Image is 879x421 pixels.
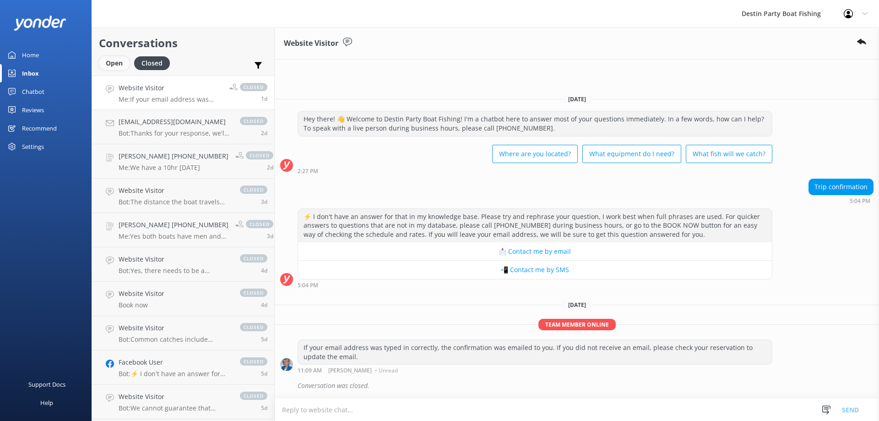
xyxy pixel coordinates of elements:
[375,368,398,373] span: • Unread
[119,404,231,412] p: Bot: We cannot guarantee that everyone will catch a fish, as it is called fishing and not catchin...
[240,392,267,400] span: closed
[808,197,874,204] div: Aug 24 2025 05:04pm (UTC -05:00) America/Cancun
[240,117,267,125] span: closed
[298,261,772,279] button: 📲 Contact me by SMS
[261,404,267,412] span: Aug 20 2025 12:11pm (UTC -05:00) America/Cancun
[267,232,273,240] span: Aug 23 2025 05:19am (UTC -05:00) America/Cancun
[119,267,231,275] p: Bot: Yes, there needs to be a minimum of 20 passengers for the boat to leave the dock.
[119,301,164,309] p: Book now
[22,82,44,101] div: Chatbot
[22,46,39,64] div: Home
[92,76,274,110] a: Website VisitorMe:If your email address was typed in correctly, the confirmation was emailed to y...
[298,283,318,288] strong: 5:04 PM
[298,282,772,288] div: Aug 24 2025 05:04pm (UTC -05:00) America/Cancun
[119,129,231,137] p: Bot: Thanks for your response, we'll get back to you as soon as we can during opening hours.
[563,95,591,103] span: [DATE]
[22,64,39,82] div: Inbox
[328,368,372,373] span: [PERSON_NAME]
[850,198,870,204] strong: 5:04 PM
[119,323,231,333] h4: Website Visitor
[492,145,578,163] button: Where are you located?
[298,378,874,394] div: Conversation was closed.
[92,282,274,316] a: Website VisitorBook nowclosed4d
[261,95,267,103] span: Aug 25 2025 11:09am (UTC -05:00) America/Cancun
[240,323,267,331] span: closed
[298,209,772,242] div: ⚡ I don't have an answer for that in my knowledge base. Please try and rephrase your question, I ...
[92,316,274,350] a: Website VisitorBot:Common catches include snapper, grouper, triggerfish, cobia, and amberjack, wi...
[119,83,222,93] h4: Website Visitor
[240,357,267,366] span: closed
[240,83,267,91] span: closed
[119,335,231,344] p: Bot: Common catches include snapper, grouper, triggerfish, cobia, and amberjack, with occasional ...
[119,254,231,264] h4: Website Visitor
[240,254,267,262] span: closed
[92,213,274,247] a: [PERSON_NAME] [PHONE_NUMBER]Me:Yes both boats have men and women's bathrooms and ac cabins.closed3d
[538,319,616,330] span: Team member online
[298,168,772,174] div: Aug 24 2025 02:27pm (UTC -05:00) America/Cancun
[22,101,44,119] div: Reviews
[119,164,228,172] p: Me: We have a 10hr [DATE]
[134,56,170,70] div: Closed
[119,289,164,299] h4: Website Visitor
[280,378,874,394] div: 2025-08-25T21:44:27.795
[261,335,267,343] span: Aug 20 2025 05:24pm (UTC -05:00) America/Cancun
[240,186,267,194] span: closed
[298,111,772,136] div: Hey there! 👋 Welcome to Destin Party Boat Fishing! I'm a chatbot here to answer most of your ques...
[261,267,267,274] span: Aug 21 2025 05:03pm (UTC -05:00) America/Cancun
[92,385,274,419] a: Website VisitorBot:We cannot guarantee that everyone will catch a fish, as it is called fishing a...
[809,179,873,195] div: Trip confirmation
[298,169,318,174] strong: 2:27 PM
[582,145,681,163] button: What equipment do I need?
[92,179,274,213] a: Website VisitorBot:The distance the boat travels out to sea depends on the length of the fishing ...
[92,247,274,282] a: Website VisitorBot:Yes, there needs to be a minimum of 20 passengers for the boat to leave the do...
[119,370,231,378] p: Bot: ⚡ I don't have an answer for that in my knowledge base. Please try and rephrase your questio...
[92,110,274,144] a: [EMAIL_ADDRESS][DOMAIN_NAME]Bot:Thanks for your response, we'll get back to you as soon as we can...
[240,289,267,297] span: closed
[119,186,231,196] h4: Website Visitor
[99,56,130,70] div: Open
[261,301,267,309] span: Aug 21 2025 01:32pm (UTC -05:00) America/Cancun
[119,198,231,206] p: Bot: The distance the boat travels out to sea depends on the length of the fishing trip and sea c...
[119,357,231,367] h4: Facebook User
[119,232,228,241] p: Me: Yes both boats have men and women's bathrooms and ac cabins.
[261,198,267,206] span: Aug 23 2025 07:57am (UTC -05:00) America/Cancun
[119,95,222,104] p: Me: If your email address was typed in correctly, the confirmation was emailed to you. If you did...
[686,145,772,163] button: What fish will we catch?
[246,151,273,159] span: closed
[298,368,322,373] strong: 11:09 AM
[28,375,65,394] div: Support Docs
[298,340,772,364] div: If your email address was typed in correctly, the confirmation was emailed to you. If you did not...
[261,370,267,377] span: Aug 20 2025 12:19pm (UTC -05:00) America/Cancun
[22,119,57,137] div: Recommend
[22,137,44,156] div: Settings
[563,301,591,309] span: [DATE]
[246,220,273,228] span: closed
[298,367,772,373] div: Aug 25 2025 11:09am (UTC -05:00) America/Cancun
[99,34,267,52] h2: Conversations
[92,144,274,179] a: [PERSON_NAME] [PHONE_NUMBER]Me:We have a 10hr [DATE]closed2d
[119,151,228,161] h4: [PERSON_NAME] [PHONE_NUMBER]
[99,58,134,68] a: Open
[92,350,274,385] a: Facebook UserBot:⚡ I don't have an answer for that in my knowledge base. Please try and rephrase ...
[119,392,231,402] h4: Website Visitor
[119,220,228,230] h4: [PERSON_NAME] [PHONE_NUMBER]
[284,38,338,49] h3: Website Visitor
[40,394,53,412] div: Help
[14,16,66,31] img: yonder-white-logo.png
[119,117,231,127] h4: [EMAIL_ADDRESS][DOMAIN_NAME]
[298,242,772,261] button: 📩 Contact me by email
[134,58,174,68] a: Closed
[261,129,267,137] span: Aug 23 2025 04:25pm (UTC -05:00) America/Cancun
[267,164,273,171] span: Aug 23 2025 02:53pm (UTC -05:00) America/Cancun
